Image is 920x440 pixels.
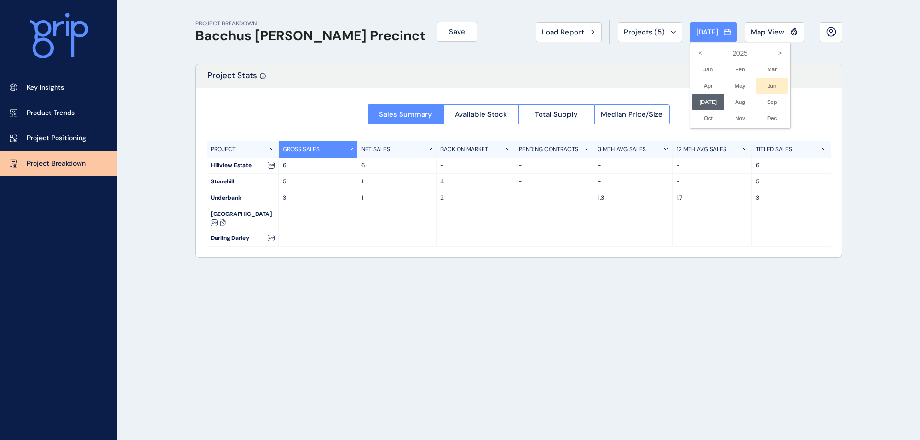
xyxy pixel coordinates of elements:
li: Sep [756,94,788,110]
li: Dec [756,110,788,126]
li: Nov [724,110,756,126]
li: Oct [692,110,724,126]
label: 2025 [692,45,788,61]
p: Key Insights [27,83,64,92]
i: < [692,45,709,61]
li: Jan [692,61,724,78]
p: Project Positioning [27,134,86,143]
p: Project Breakdown [27,159,86,169]
li: May [724,78,756,94]
li: Apr [692,78,724,94]
i: > [772,45,788,61]
li: Aug [724,94,756,110]
li: [DATE] [692,94,724,110]
li: Feb [724,61,756,78]
p: Product Trends [27,108,75,118]
li: Mar [756,61,788,78]
li: Jun [756,78,788,94]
